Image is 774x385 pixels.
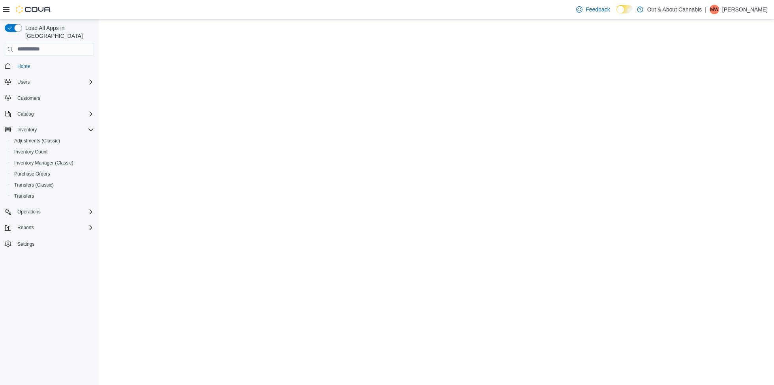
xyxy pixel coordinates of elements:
p: [PERSON_NAME] [722,5,768,14]
a: Customers [14,93,43,103]
a: Inventory Manager (Classic) [11,158,77,168]
button: Operations [2,206,97,217]
button: Customers [2,92,97,104]
button: Inventory Manager (Classic) [8,157,97,168]
a: Feedback [573,2,613,17]
a: Purchase Orders [11,169,53,179]
span: Adjustments (Classic) [11,136,94,146]
span: Inventory [17,127,37,133]
div: Mark Wolk [710,5,719,14]
span: Catalog [14,109,94,119]
span: Transfers (Classic) [11,180,94,190]
span: Operations [14,207,94,217]
span: Purchase Orders [11,169,94,179]
span: Customers [17,95,40,101]
button: Catalog [2,108,97,120]
span: Transfers (Classic) [14,182,54,188]
span: Settings [17,241,34,247]
button: Inventory Count [8,146,97,157]
a: Adjustments (Classic) [11,136,63,146]
span: Inventory [14,125,94,135]
span: Reports [17,224,34,231]
span: Home [17,63,30,69]
span: Users [17,79,30,85]
a: Inventory Count [11,147,51,157]
button: Reports [2,222,97,233]
button: Home [2,60,97,72]
span: Customers [14,93,94,103]
button: Users [14,77,33,87]
p: Out & About Cannabis [647,5,702,14]
nav: Complex example [5,57,94,270]
span: Load All Apps in [GEOGRAPHIC_DATA] [22,24,94,40]
input: Dark Mode [616,5,633,13]
button: Users [2,77,97,88]
a: Settings [14,239,38,249]
button: Adjustments (Classic) [8,135,97,146]
a: Home [14,62,33,71]
button: Transfers (Classic) [8,179,97,191]
span: Adjustments (Classic) [14,138,60,144]
p: | [705,5,706,14]
span: MW [710,5,718,14]
span: Inventory Manager (Classic) [11,158,94,168]
button: Purchase Orders [8,168,97,179]
span: Inventory Count [14,149,48,155]
img: Cova [16,6,51,13]
span: Dark Mode [616,13,617,14]
a: Transfers [11,191,37,201]
span: Reports [14,223,94,232]
span: Catalog [17,111,34,117]
span: Purchase Orders [14,171,50,177]
button: Transfers [8,191,97,202]
button: Catalog [14,109,37,119]
a: Transfers (Classic) [11,180,57,190]
span: Feedback [586,6,610,13]
span: Settings [14,239,94,249]
span: Inventory Manager (Classic) [14,160,73,166]
span: Transfers [14,193,34,199]
button: Operations [14,207,44,217]
span: Users [14,77,94,87]
span: Operations [17,209,41,215]
span: Home [14,61,94,71]
button: Reports [14,223,37,232]
button: Inventory [14,125,40,135]
span: Transfers [11,191,94,201]
button: Settings [2,238,97,249]
button: Inventory [2,124,97,135]
span: Inventory Count [11,147,94,157]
